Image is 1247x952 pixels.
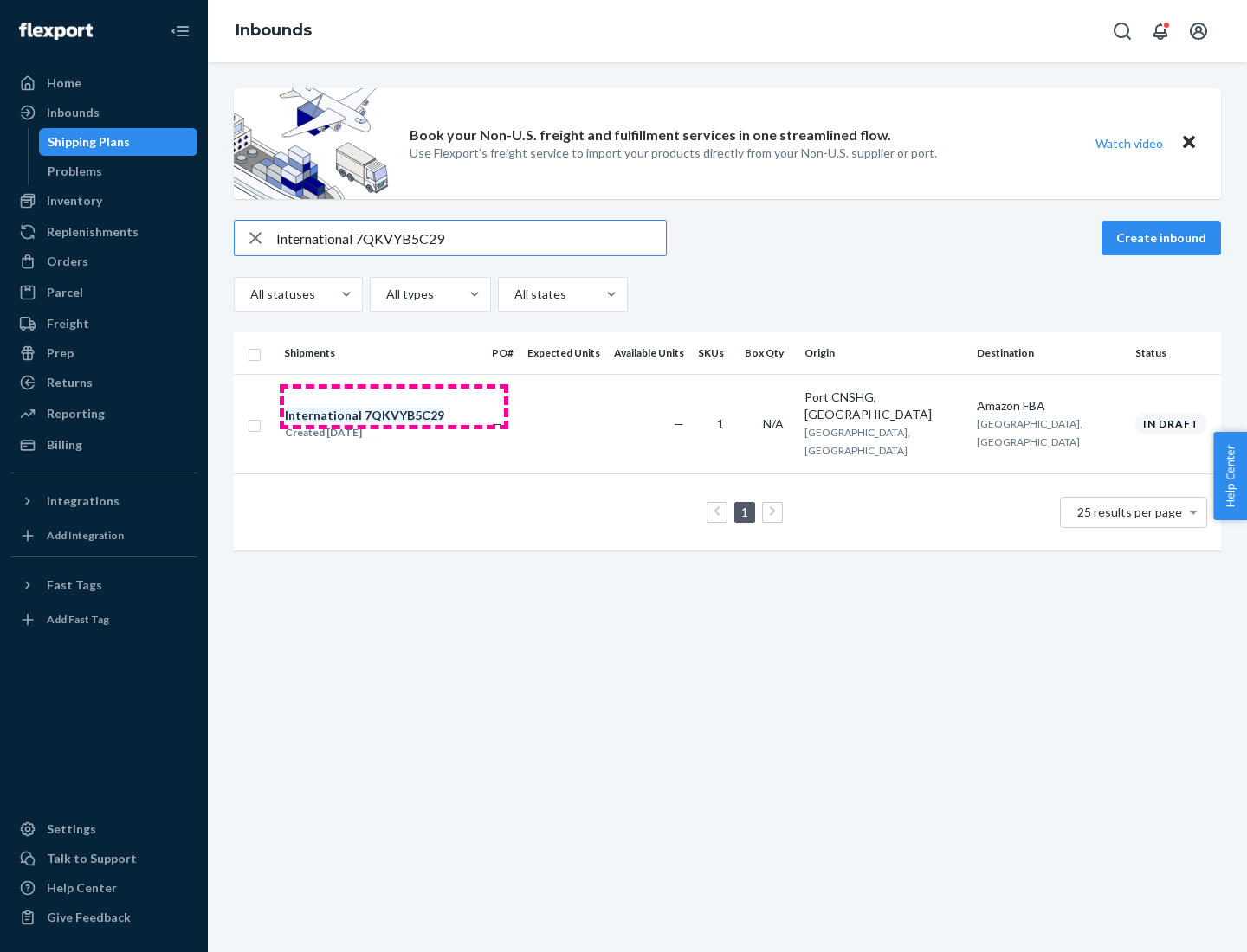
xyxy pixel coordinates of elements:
[738,332,798,374] th: Box Qty
[47,74,81,92] div: Home
[674,416,684,431] span: —
[10,310,197,338] a: Freight
[798,332,970,374] th: Origin
[48,163,102,180] div: Problems
[804,389,963,423] div: Port CNSHG, [GEOGRAPHIC_DATA]
[10,369,197,396] a: Returns
[47,492,120,510] div: Integrations
[10,522,197,550] a: Add Integration
[47,879,117,897] div: Help Center
[1135,413,1207,434] div: In draft
[47,820,96,838] div: Settings
[1077,505,1182,519] span: 25 results per page
[47,612,109,627] div: Add Fast Tag
[39,158,198,185] a: Problems
[763,416,784,431] span: N/A
[1105,14,1140,48] button: Open Search Box
[222,6,326,56] ol: breadcrumbs
[47,344,74,362] div: Prep
[10,487,197,515] button: Integrations
[163,14,197,48] button: Close Navigation
[1102,221,1221,255] button: Create inbound
[10,874,197,902] a: Help Center
[47,315,89,332] div: Freight
[10,187,197,215] a: Inventory
[47,528,124,543] div: Add Integration
[10,69,197,97] a: Home
[47,405,105,422] div: Reporting
[1181,14,1216,48] button: Open account menu
[10,571,197,599] button: Fast Tags
[47,850,137,867] div: Talk to Support
[285,408,362,422] em: International
[47,374,93,391] div: Returns
[738,505,752,519] a: Page 1 is your current page
[977,417,1082,448] span: [GEOGRAPHIC_DATA], [GEOGRAPHIC_DATA]
[47,192,102,209] div: Inventory
[410,145,937,162] p: Use Flexport’s freight service to import your products directly from your Non-U.S. supplier or port.
[691,332,738,374] th: SKUs
[47,436,82,453] div: Billing
[10,815,197,843] a: Settings
[1084,131,1174,156] button: Watch video
[47,104,100,121] div: Inbounds
[10,400,197,428] a: Reporting
[10,339,197,367] a: Prep
[10,218,197,246] a: Replenishments
[48,133,130,151] div: Shipping Plans
[47,253,88,270] div: Orders
[485,332,520,374] th: PO#
[10,248,197,275] a: Orders
[513,286,514,303] input: All states
[236,21,312,40] a: Inbounds
[384,286,386,303] input: All types
[717,416,724,431] span: 1
[39,128,198,156] a: Shipping Plans
[970,332,1128,374] th: Destination
[1213,432,1247,520] button: Help Center
[10,845,197,872] a: Talk to Support
[277,332,485,374] th: Shipments
[10,904,197,931] button: Give Feedback
[47,909,131,926] div: Give Feedback
[365,408,444,422] em: 7QKVYB5C29
[10,606,197,634] a: Add Fast Tag
[285,424,444,441] div: Created [DATE]
[19,23,93,40] img: Flexport logo
[47,223,139,241] div: Replenishments
[977,397,1121,415] div: Amazon FBA
[249,286,250,303] input: All statuses
[10,431,197,459] a: Billing
[492,416,502,431] span: —
[276,221,666,255] input: Search inbounds by name, destination, msku...
[607,332,691,374] th: Available Units
[47,284,83,301] div: Parcel
[1143,14,1178,48] button: Open notifications
[520,332,607,374] th: Expected Units
[804,426,910,457] span: [GEOGRAPHIC_DATA], [GEOGRAPHIC_DATA]
[10,99,197,126] a: Inbounds
[410,125,891,145] p: Book your Non-U.S. freight and fulfillment services in one streamlined flow.
[10,279,197,306] a: Parcel
[1128,332,1221,374] th: Status
[1178,131,1200,156] button: Close
[47,576,102,594] div: Fast Tags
